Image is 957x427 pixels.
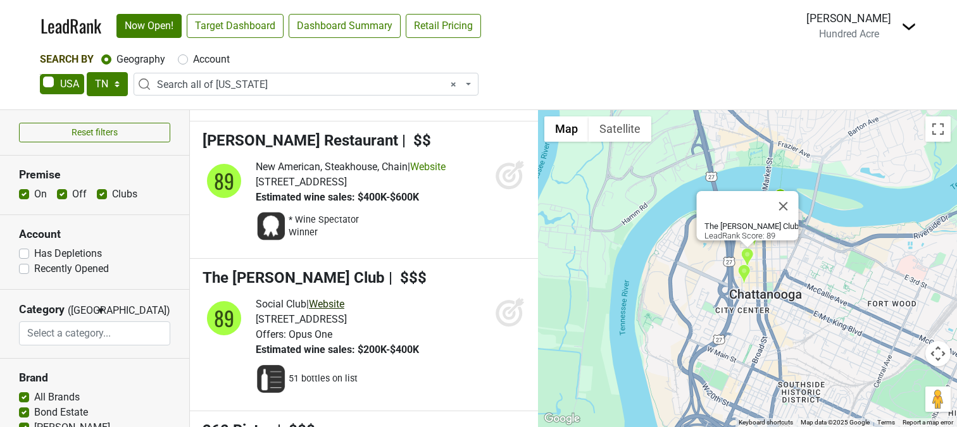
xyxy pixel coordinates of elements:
span: Search all of Tennessee [134,73,478,96]
label: On [34,187,47,202]
label: Clubs [112,187,137,202]
div: [PERSON_NAME] [806,10,891,27]
h3: Category [19,303,65,316]
a: Retail Pricing [406,14,481,38]
div: 89 [205,299,243,337]
a: Report a map error [903,419,953,426]
span: [STREET_ADDRESS] [256,176,347,188]
span: Estimated wine sales: $200K-$400K [256,343,419,356]
a: Dashboard Summary [289,14,401,38]
div: | [256,159,446,175]
img: Dropdown Menu [901,19,916,34]
span: ▼ [96,305,106,316]
span: 51 bottles on list [289,373,358,385]
a: Website [309,298,344,310]
span: Opus One [289,328,332,340]
a: Terms [877,419,895,426]
a: Open this area in Google Maps (opens a new window) [541,411,583,427]
h3: Account [19,228,170,241]
span: Search By [40,53,94,65]
img: Award [256,211,286,242]
label: Recently Opened [34,261,109,276]
input: Select a category... [20,321,170,345]
h3: Premise [19,168,170,182]
label: Has Depletions [34,246,102,261]
span: Map data ©2025 Google [801,419,870,426]
img: Google [541,411,583,427]
span: Estimated wine sales: $400K-$600K [256,191,419,203]
label: Geography [116,52,165,67]
div: Old Gilman Grill [737,264,751,285]
a: Website [410,161,446,173]
span: | $$$ [389,269,427,287]
button: Reset filters [19,123,170,142]
button: Drag Pegman onto the map to open Street View [925,387,951,412]
div: The Walden Club [741,247,754,268]
span: [STREET_ADDRESS] [256,313,347,325]
a: LeadRank [41,13,101,39]
span: ([GEOGRAPHIC_DATA]) [68,303,93,321]
label: Off [72,187,87,202]
button: Close [768,191,799,221]
span: Search all of Tennessee [157,77,463,92]
a: Target Dashboard [187,14,284,38]
span: New American, Steakhouse, Chain [256,161,408,173]
button: Show satellite imagery [589,116,651,142]
b: The [PERSON_NAME] Club [704,221,799,231]
label: Account [193,52,230,67]
div: | [256,297,419,312]
span: Hundred Acre [819,28,879,40]
span: Social Club [256,298,306,310]
button: Map camera controls [925,341,951,366]
div: 89 [205,162,243,200]
div: The Edwin Hotel, Autograph Collection [773,189,787,209]
h3: Brand [19,371,170,385]
span: * Wine Spectator Winner [289,214,371,239]
img: quadrant_split.svg [203,297,246,340]
button: Show street map [544,116,589,142]
span: Remove all items [451,77,456,92]
img: Wine List [256,364,286,394]
label: Bond Estate [34,405,88,420]
span: [PERSON_NAME] Restaurant [203,132,398,149]
label: All Brands [34,390,80,405]
img: quadrant_split.svg [203,159,246,202]
div: LeadRank Score: 89 [704,221,799,240]
span: | $$ [402,132,431,149]
button: Toggle fullscreen view [925,116,951,142]
span: The [PERSON_NAME] Club [203,269,385,287]
span: Offers: [256,328,286,340]
a: Now Open! [116,14,182,38]
button: Keyboard shortcuts [739,418,793,427]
